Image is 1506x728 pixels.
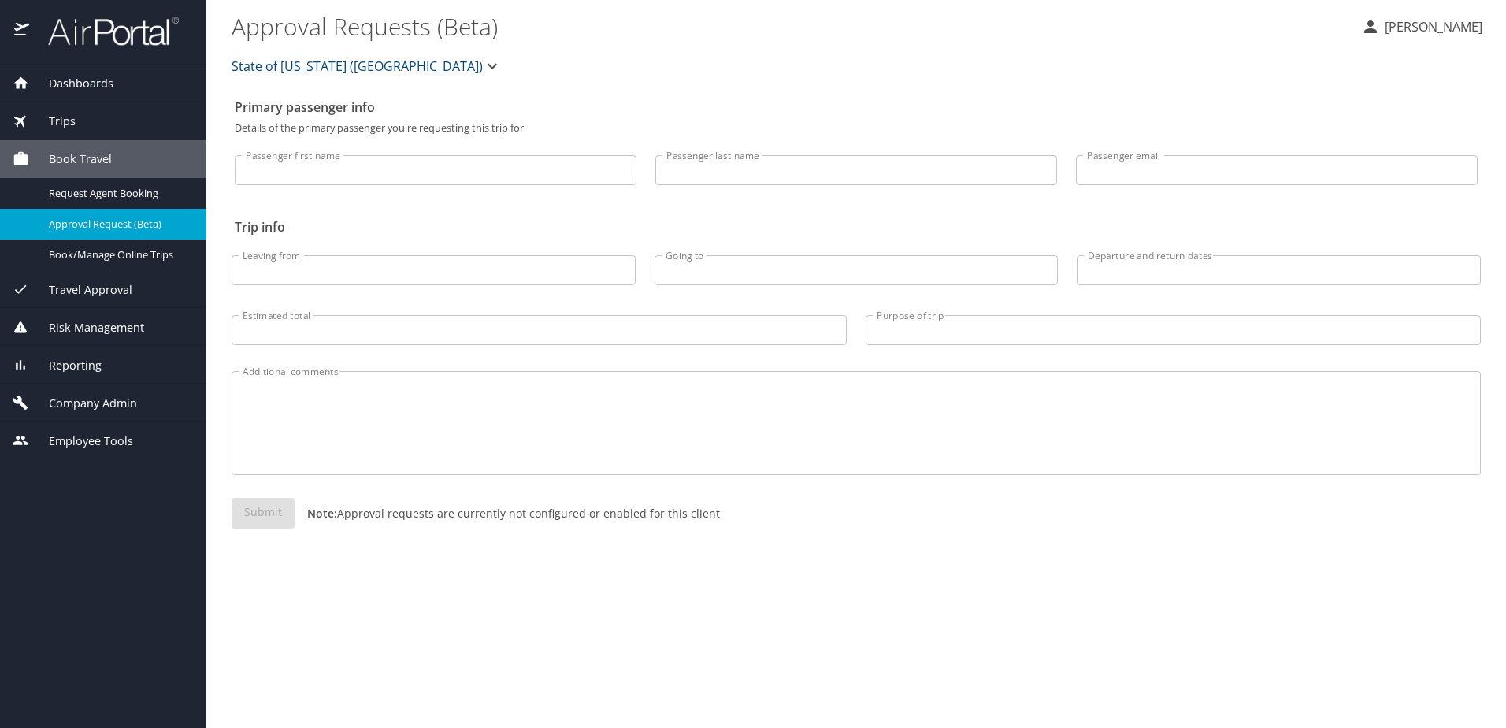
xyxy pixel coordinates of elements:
[1355,13,1489,41] button: [PERSON_NAME]
[225,50,508,82] button: State of [US_STATE] ([GEOGRAPHIC_DATA])
[29,113,76,130] span: Trips
[232,2,1348,50] h1: Approval Requests (Beta)
[235,214,1478,240] h2: Trip info
[1380,17,1482,36] p: [PERSON_NAME]
[14,16,31,46] img: icon-airportal.png
[295,505,720,522] p: Approval requests are currently not configured or enabled for this client
[49,247,187,262] span: Book/Manage Online Trips
[29,281,132,299] span: Travel Approval
[307,506,337,521] strong: Note:
[29,357,102,374] span: Reporting
[29,319,144,336] span: Risk Management
[29,75,113,92] span: Dashboards
[235,123,1478,133] p: Details of the primary passenger you're requesting this trip for
[31,16,179,46] img: airportal-logo.png
[235,95,1478,120] h2: Primary passenger info
[29,395,137,412] span: Company Admin
[29,150,112,168] span: Book Travel
[29,433,133,450] span: Employee Tools
[232,55,483,77] span: State of [US_STATE] ([GEOGRAPHIC_DATA])
[49,217,187,232] span: Approval Request (Beta)
[49,186,187,201] span: Request Agent Booking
